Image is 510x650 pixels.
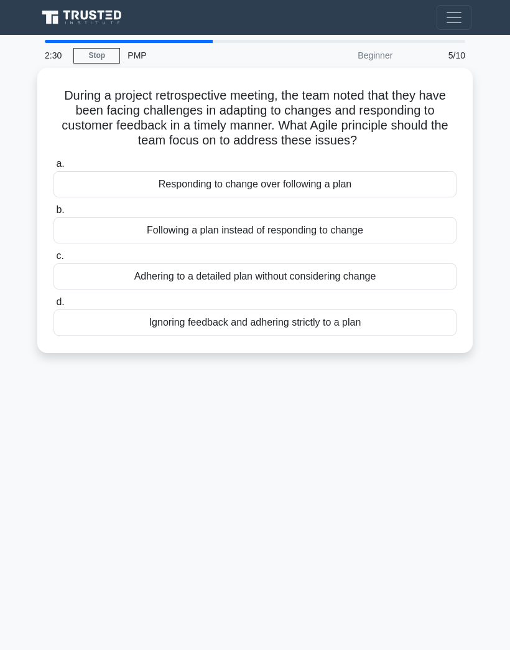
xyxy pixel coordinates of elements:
[53,171,457,197] div: Responding to change over following a plan
[56,158,64,169] span: a.
[400,43,473,68] div: 5/10
[437,5,471,30] button: Toggle navigation
[37,43,73,68] div: 2:30
[56,296,64,307] span: d.
[120,43,291,68] div: PMP
[53,217,457,243] div: Following a plan instead of responding to change
[56,204,64,215] span: b.
[56,250,63,261] span: c.
[291,43,400,68] div: Beginner
[53,263,457,290] div: Adhering to a detailed plan without considering change
[73,48,120,64] a: Stop
[52,88,458,149] h5: During a project retrospective meeting, the team noted that they have been facing challenges in a...
[53,309,457,336] div: Ignoring feedback and adhering strictly to a plan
